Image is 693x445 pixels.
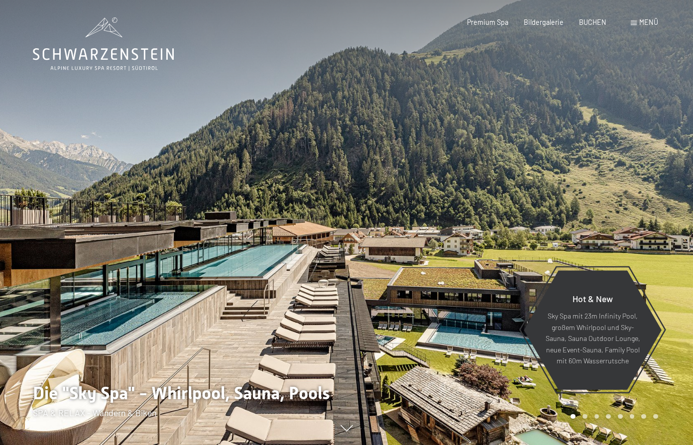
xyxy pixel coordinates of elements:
[573,293,613,304] span: Hot & New
[579,18,606,26] a: BUCHEN
[653,414,658,419] div: Carousel Page 8
[524,18,564,26] a: Bildergalerie
[606,414,611,419] div: Carousel Page 4
[467,18,508,26] a: Premium Spa
[582,414,587,419] div: Carousel Page 2
[618,414,623,419] div: Carousel Page 5
[571,414,576,419] div: Carousel Page 1 (Current Slide)
[639,18,658,26] span: Menü
[545,311,640,367] p: Sky Spa mit 23m Infinity Pool, großem Whirlpool und Sky-Sauna, Sauna Outdoor Lounge, neue Event-S...
[641,414,646,419] div: Carousel Page 7
[523,270,662,390] a: Hot & New Sky Spa mit 23m Infinity Pool, großem Whirlpool und Sky-Sauna, Sauna Outdoor Lounge, ne...
[594,414,599,419] div: Carousel Page 3
[567,414,658,419] div: Carousel Pagination
[630,414,635,419] div: Carousel Page 6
